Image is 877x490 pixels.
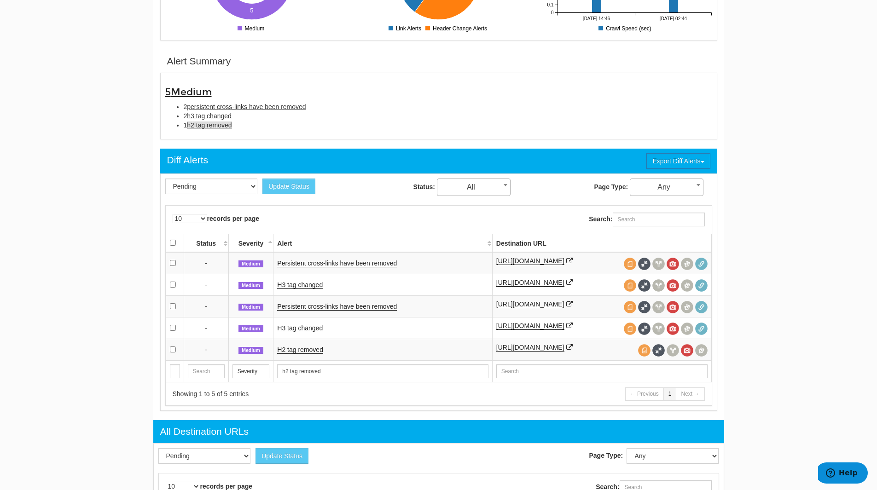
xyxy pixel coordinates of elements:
a: [URL][DOMAIN_NAME] [496,344,564,352]
select: records per page [173,214,207,223]
span: Medium [238,347,263,354]
span: All [437,179,511,196]
a: H3 tag changed [277,324,323,332]
tspan: 0 [551,10,553,15]
span: All [437,181,510,194]
span: View screenshot [667,258,679,270]
th: Status: activate to sort column ascending [184,234,228,252]
div: Diff Alerts [167,153,208,167]
span: Full Source Diff [638,301,650,313]
li: 2 [184,102,712,111]
label: Search: [589,213,704,226]
tspan: [DATE] 14:46 [582,16,610,21]
span: Compare screenshots [681,258,693,270]
input: Search [277,364,488,378]
span: View source [624,323,636,335]
span: Compare screenshots [681,301,693,313]
span: Redirect chain [695,301,708,313]
span: View screenshot [667,301,679,313]
a: H3 tag changed [277,281,323,289]
span: Redirect chain [695,279,708,292]
a: Persistent cross-links have been removed [277,303,397,311]
li: 1 [184,121,712,130]
span: Full Source Diff [652,344,665,357]
button: Export Diff Alerts [646,153,710,169]
input: Search [232,364,270,378]
div: All Destination URLs [160,425,249,438]
span: View source [624,258,636,270]
li: 2 [184,111,712,121]
span: View screenshot [667,279,679,292]
th: Destination URL [492,234,711,252]
span: View screenshot [681,344,693,357]
span: View source [638,344,650,357]
span: View headers [652,301,665,313]
th: Alert: activate to sort column ascending [273,234,492,252]
tspan: [DATE] 02:44 [659,16,687,21]
td: - [184,339,228,360]
a: H2 tag removed [277,346,323,354]
span: Redirect chain [695,258,708,270]
a: Next → [676,387,704,401]
span: View source [624,301,636,313]
span: Medium [238,260,263,268]
span: View source [624,279,636,292]
td: - [184,274,228,295]
input: Search [170,364,180,378]
span: View screenshot [667,323,679,335]
strong: Status: [413,183,435,190]
span: Full Source Diff [638,323,650,335]
a: [URL][DOMAIN_NAME] [496,257,564,265]
a: ← Previous [625,387,664,401]
span: Medium [238,282,263,289]
span: h3 tag changed [187,112,232,120]
a: [URL][DOMAIN_NAME] [496,322,564,330]
span: Full Source Diff [638,258,650,270]
span: Full Source Diff [638,279,650,292]
span: persistent cross-links have been removed [187,103,306,110]
span: Any [630,181,703,194]
td: - [184,295,228,317]
tspan: 0.1 [547,2,553,7]
a: Persistent cross-links have been removed [277,259,397,267]
td: - [184,317,228,339]
span: Any [630,179,703,196]
div: Alert Summary [167,54,231,68]
input: Search [188,364,225,378]
span: View headers [652,258,665,270]
span: View headers [652,279,665,292]
button: Update Status [256,448,308,464]
span: View headers [652,323,665,335]
td: - [184,252,228,274]
span: Compare screenshots [695,344,708,357]
button: Update Status [262,179,315,194]
a: 1 [663,387,677,401]
a: [URL][DOMAIN_NAME] [496,279,564,287]
span: Redirect chain [695,323,708,335]
label: Page Type: [589,451,625,460]
span: h2 tag removed [187,121,232,129]
iframe: Opens a widget where you can find more information [818,462,868,485]
span: Medium [238,304,263,311]
strong: Page Type: [594,183,628,190]
input: Search [496,364,708,378]
span: View headers [667,344,679,357]
div: Showing 1 to 5 of 5 entries [173,389,427,398]
input: Search: [613,213,705,226]
label: records per page [173,214,260,223]
span: Compare screenshots [681,279,693,292]
span: Medium [171,86,212,98]
th: Severity: activate to sort column descending [228,234,273,252]
span: Medium [238,325,263,333]
a: [URL][DOMAIN_NAME] [496,300,564,308]
span: 5 [165,86,212,98]
span: Compare screenshots [681,323,693,335]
